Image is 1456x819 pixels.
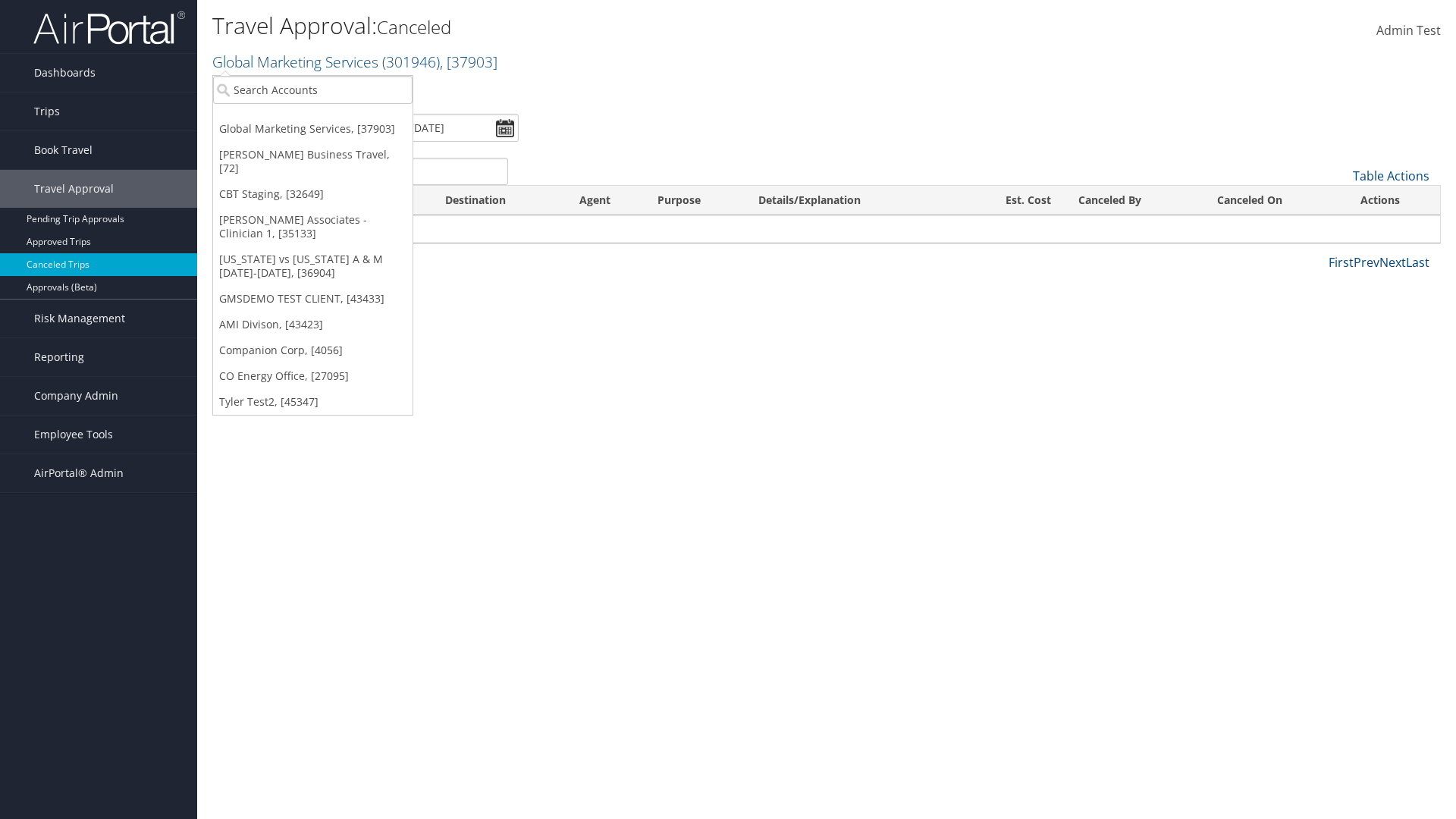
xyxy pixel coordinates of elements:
[213,215,1440,243] td: No data available in table
[34,338,84,376] span: Reporting
[1379,254,1406,271] a: Next
[213,363,413,389] a: CO Energy Office, [27095]
[212,80,1031,99] p: Filter:
[644,186,745,215] th: Purpose
[1203,186,1346,215] th: Canceled On: activate to sort column ascending
[213,181,413,207] a: CBT Staging, [32649]
[34,93,60,130] span: Trips
[34,131,93,169] span: Book Travel
[34,377,118,415] span: Company Admin
[1353,168,1429,184] a: Table Actions
[213,286,413,312] a: GMSDEMO TEST CLIENT, [43433]
[1065,186,1203,215] th: Canceled By: activate to sort column ascending
[213,312,413,337] a: AMI Divison, [43423]
[33,10,185,45] img: airportal-logo.png
[1406,254,1429,271] a: Last
[212,52,497,72] a: Global Marketing Services
[377,14,451,39] small: Canceled
[1376,22,1441,39] span: Admin Test
[431,186,566,215] th: Destination: activate to sort column ascending
[960,186,1065,215] th: Est. Cost: activate to sort column ascending
[34,300,125,337] span: Risk Management
[213,142,413,181] a: [PERSON_NAME] Business Travel, [72]
[382,52,440,72] span: ( 301946 )
[1376,8,1441,55] a: Admin Test
[34,416,113,453] span: Employee Tools
[34,454,124,492] span: AirPortal® Admin
[213,246,413,286] a: [US_STATE] vs [US_STATE] A & M [DATE]-[DATE], [36904]
[213,76,413,104] input: Search Accounts
[34,54,96,92] span: Dashboards
[213,389,413,415] a: Tyler Test2, [45347]
[359,114,519,142] input: [DATE] - [DATE]
[566,186,644,215] th: Agent
[1329,254,1354,271] a: First
[745,186,959,215] th: Details/Explanation
[213,116,413,142] a: Global Marketing Services, [37903]
[213,337,413,363] a: Companion Corp, [4056]
[34,170,114,208] span: Travel Approval
[213,207,413,246] a: [PERSON_NAME] Associates - Clinician 1, [35133]
[212,10,1031,42] h1: Travel Approval:
[1354,254,1379,271] a: Prev
[1347,186,1440,215] th: Actions
[440,52,497,72] span: , [ 37903 ]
